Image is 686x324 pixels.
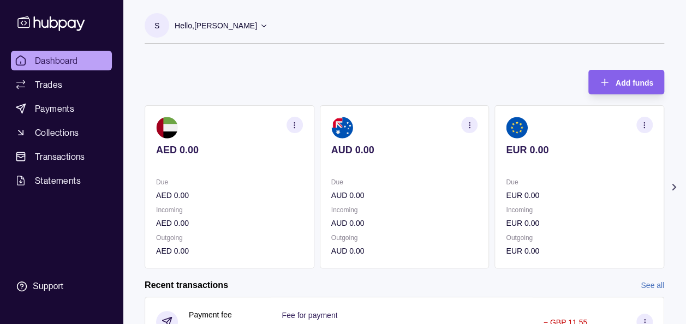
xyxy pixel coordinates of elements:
a: Support [11,275,112,298]
span: Transactions [35,150,85,163]
p: AUD 0.00 [331,144,478,156]
a: Dashboard [11,51,112,70]
p: Payment fee [189,309,232,321]
p: Due [331,176,478,188]
p: Incoming [331,204,478,216]
a: Trades [11,75,112,94]
p: AED 0.00 [156,189,303,201]
p: Outgoing [506,232,653,244]
a: See all [641,279,664,291]
a: Collections [11,123,112,142]
img: au [331,117,353,139]
p: AED 0.00 [156,245,303,257]
img: eu [506,117,528,139]
p: EUR 0.00 [506,144,653,156]
p: AUD 0.00 [331,189,478,201]
p: AED 0.00 [156,217,303,229]
div: Support [33,280,63,292]
p: EUR 0.00 [506,217,653,229]
p: Incoming [156,204,303,216]
p: Due [156,176,303,188]
span: Dashboard [35,54,78,67]
h2: Recent transactions [145,279,228,291]
p: AUD 0.00 [331,245,478,257]
p: EUR 0.00 [506,245,653,257]
span: Statements [35,174,81,187]
button: Add funds [588,70,664,94]
span: Trades [35,78,62,91]
p: Fee for payment [282,311,337,320]
img: ae [156,117,178,139]
p: Hello, [PERSON_NAME] [175,20,257,32]
a: Statements [11,171,112,190]
p: AUD 0.00 [331,217,478,229]
p: S [154,20,159,32]
a: Transactions [11,147,112,166]
span: Collections [35,126,79,139]
p: AED 0.00 [156,144,303,156]
p: EUR 0.00 [506,189,653,201]
p: Incoming [506,204,653,216]
p: Due [506,176,653,188]
a: Payments [11,99,112,118]
span: Add funds [616,79,653,87]
p: Outgoing [331,232,478,244]
p: Outgoing [156,232,303,244]
span: Payments [35,102,74,115]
